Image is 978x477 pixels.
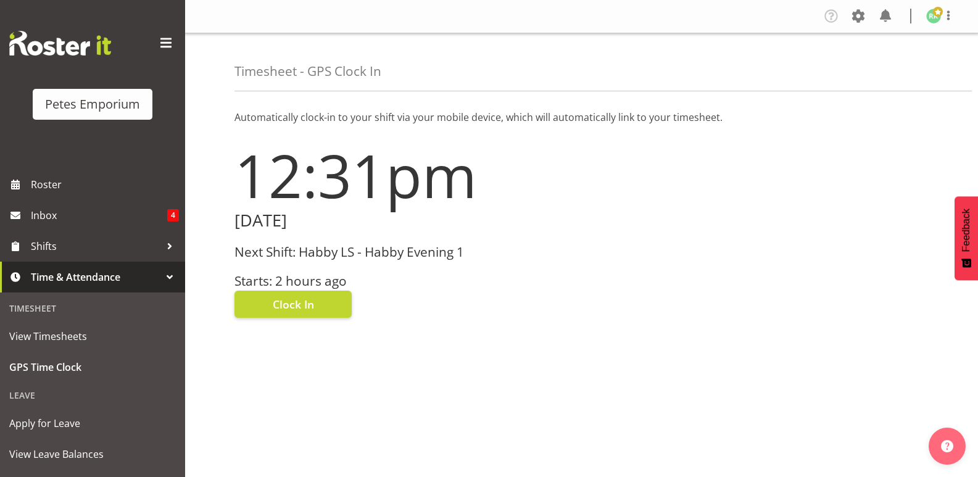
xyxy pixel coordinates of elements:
[31,237,160,255] span: Shifts
[273,296,314,312] span: Clock In
[3,352,182,383] a: GPS Time Clock
[3,439,182,470] a: View Leave Balances
[941,440,953,452] img: help-xxl-2.png
[234,211,574,230] h2: [DATE]
[926,9,941,23] img: ruth-robertson-taylor722.jpg
[45,95,140,114] div: Petes Emporium
[234,291,352,318] button: Clock In
[3,408,182,439] a: Apply for Leave
[3,296,182,321] div: Timesheet
[955,196,978,280] button: Feedback - Show survey
[9,31,111,56] img: Rosterit website logo
[234,245,574,259] h3: Next Shift: Habby LS - Habby Evening 1
[31,206,167,225] span: Inbox
[3,383,182,408] div: Leave
[9,445,176,463] span: View Leave Balances
[961,209,972,252] span: Feedback
[234,64,381,78] h4: Timesheet - GPS Clock In
[234,274,574,288] h3: Starts: 2 hours ago
[234,110,929,125] p: Automatically clock-in to your shift via your mobile device, which will automatically link to you...
[3,321,182,352] a: View Timesheets
[234,142,574,209] h1: 12:31pm
[31,268,160,286] span: Time & Attendance
[31,175,179,194] span: Roster
[9,414,176,433] span: Apply for Leave
[167,209,179,222] span: 4
[9,327,176,346] span: View Timesheets
[9,358,176,376] span: GPS Time Clock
